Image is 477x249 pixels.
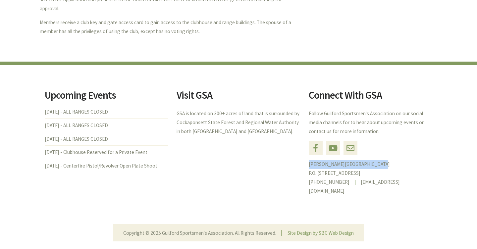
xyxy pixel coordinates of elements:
[123,230,282,236] li: Copyright © 2025 Guilford Sportsmen's Association. All Rights Reserved.
[309,179,400,194] a: [EMAIL_ADDRESS][DOMAIN_NAME]
[45,132,168,145] li: [DATE] - ALL RANGES CLOSED
[177,109,300,136] p: GSA is located on 300± acres of land that is surrounded by Cockaponsett State Forest and Regional...
[309,179,349,185] a: [PHONE_NUMBER]
[45,159,168,173] li: [DATE] - Centerfire Pistol/Revolver Open Plate Shoot
[349,179,361,185] span: |
[309,109,432,136] p: Follow Guilford Sportsmen's Association on our social media channels for to hear about upcoming e...
[309,161,390,167] a: [PERSON_NAME][GEOGRAPHIC_DATA]
[177,90,300,100] h2: Visit GSA
[288,230,354,236] a: Site Design by SBC Web Design
[45,90,168,100] h2: Upcoming Events
[40,18,299,36] p: Members receive a club key and gate access card to gain access to the clubhouse and range buildin...
[45,109,168,119] li: [DATE] - ALL RANGES CLOSED
[309,160,432,195] p: P.O. [STREET_ADDRESS]
[45,145,168,159] li: [DATE] - Clubhouse Reserved for a Private Event
[309,90,432,100] h2: Connect With GSA
[45,118,168,132] li: [DATE] - ALL RANGES CLOSED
